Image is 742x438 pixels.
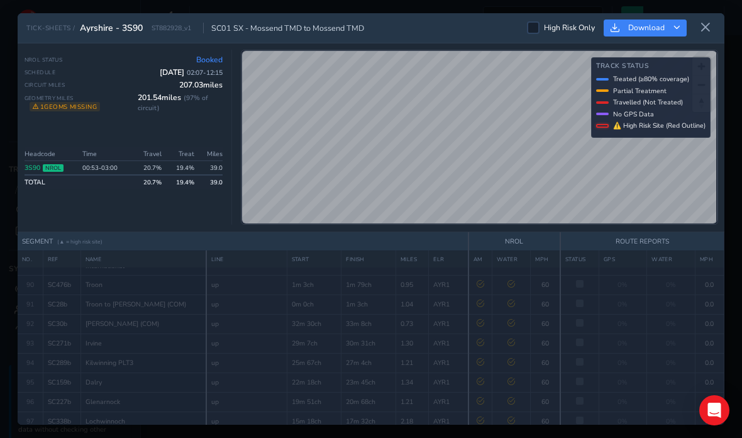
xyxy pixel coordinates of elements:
[613,74,689,84] span: Treated (≥80% coverage)
[666,378,676,387] span: 0%
[531,373,560,392] td: 60
[666,339,676,348] span: 0%
[198,160,223,175] td: 39.0
[287,295,341,314] td: 0m 0ch
[165,175,198,189] td: 19.4 %
[531,314,560,334] td: 60
[695,373,724,392] td: 0.0
[206,250,287,267] th: LINE
[341,373,396,392] td: 23m 45ch
[206,373,287,392] td: up
[396,334,429,353] td: 1.30
[341,353,396,373] td: 27m 4ch
[396,353,429,373] td: 1.21
[206,295,287,314] td: up
[198,175,223,189] td: 39.0
[206,353,287,373] td: up
[287,275,341,295] td: 1m 3ch
[287,250,341,267] th: START
[138,93,208,113] span: ( 97 % of circuit)
[206,314,287,334] td: up
[699,395,729,425] div: Open Intercom Messenger
[695,334,724,353] td: 0.0
[287,353,341,373] td: 25m 67ch
[599,250,646,267] th: GPS
[531,353,560,373] td: 60
[666,300,676,309] span: 0%
[429,250,468,267] th: ELR
[429,295,468,314] td: AYR1
[617,378,628,387] span: 0%
[206,334,287,353] td: up
[695,275,724,295] td: 0.0
[560,250,599,267] th: STATUS
[647,250,695,267] th: WATER
[695,392,724,412] td: 0.0
[138,93,223,113] span: 201.54 miles
[396,250,429,267] th: MILES
[429,334,468,353] td: AYR1
[695,250,724,267] th: MPH
[179,80,223,90] span: 207.03 miles
[341,314,396,334] td: 33m 8ch
[86,300,186,309] span: Troon to [PERSON_NAME] (COM)
[18,232,468,251] th: SEGMENT
[165,160,198,175] td: 19.4%
[531,275,560,295] td: 60
[429,373,468,392] td: AYR1
[160,67,223,77] span: [DATE]
[695,353,724,373] td: 0.0
[429,314,468,334] td: AYR1
[198,147,223,161] th: Miles
[429,275,468,295] td: AYR1
[613,98,683,107] span: Travelled (Not Treated)
[617,358,628,368] span: 0%
[287,392,341,412] td: 19m 51ch
[287,373,341,392] td: 22m 18ch
[531,334,560,353] td: 60
[396,392,429,412] td: 1.21
[396,275,429,295] td: 0.95
[666,358,676,368] span: 0%
[531,392,560,412] td: 60
[287,314,341,334] td: 32m 30ch
[287,334,341,353] td: 29m 7ch
[617,280,628,289] span: 0%
[666,280,676,289] span: 0%
[341,392,396,412] td: 20m 68ch
[617,339,628,348] span: 0%
[695,295,724,314] td: 0.0
[617,319,628,328] span: 0%
[341,250,396,267] th: FINISH
[429,392,468,412] td: AYR1
[613,86,667,96] span: Partial Treatment
[617,300,628,309] span: 0%
[80,250,206,267] th: NAME
[396,373,429,392] td: 1.34
[468,232,560,251] th: NROL
[341,334,396,353] td: 30m 31ch
[666,319,676,328] span: 0%
[206,392,287,412] td: up
[206,275,287,295] td: up
[396,295,429,314] td: 1.04
[695,314,724,334] td: 0.0
[242,51,716,223] canvas: Map
[165,147,198,161] th: Treat
[341,295,396,314] td: 1m 3ch
[531,295,560,314] td: 60
[531,250,560,267] th: MPH
[468,250,492,267] th: AM
[613,109,654,119] span: No GPS Data
[341,275,396,295] td: 1m 79ch
[613,121,706,130] span: ⚠ High Risk Site (Red Outline)
[492,250,530,267] th: WATER
[396,314,429,334] td: 0.73
[187,68,223,77] span: 02:07 - 12:15
[560,232,724,251] th: ROUTE REPORTS
[429,353,468,373] td: AYR1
